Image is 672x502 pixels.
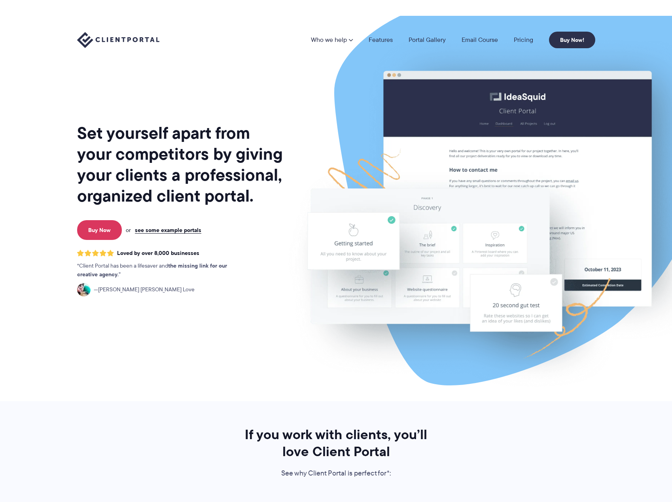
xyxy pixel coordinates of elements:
span: [PERSON_NAME] [PERSON_NAME] Love [94,285,195,294]
a: see some example portals [135,226,201,234]
p: See why Client Portal is perfect for*: [234,468,438,479]
a: Pricing [514,37,533,43]
a: Features [369,37,393,43]
a: Email Course [462,37,498,43]
h2: If you work with clients, you’ll love Client Portal [234,426,438,460]
h1: Set yourself apart from your competitors by giving your clients a professional, organized client ... [77,123,284,206]
span: or [126,226,131,234]
p: Client Portal has been a lifesaver and . [77,262,243,279]
a: Buy Now! [549,32,595,48]
span: Loved by over 8,000 businesses [117,250,199,257]
a: Buy Now [77,220,122,240]
strong: the missing link for our creative agency [77,261,227,279]
a: Portal Gallery [409,37,446,43]
a: Who we help [311,37,353,43]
